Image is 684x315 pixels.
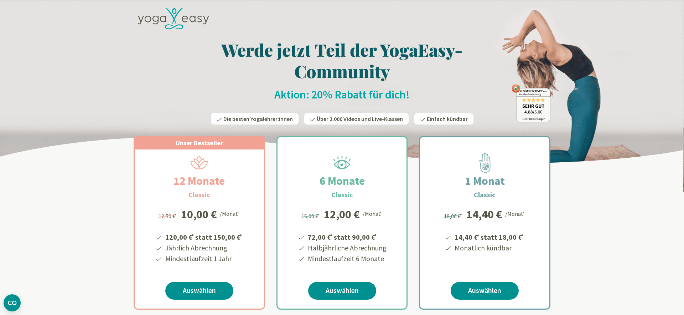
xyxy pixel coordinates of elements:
span: 18,00 € [444,213,463,220]
h3: Classic [188,189,210,200]
h2: 1 Monat [448,172,522,189]
a: Auswählen [165,282,233,300]
a: Auswählen [308,282,376,300]
div: 10,00 € [181,209,217,220]
span: Einfach kündbar [427,115,468,122]
li: Mindestlaufzeit 6 Monate [307,253,387,264]
span: 12,50 € [159,213,177,220]
li: 120,00 € statt 150,00 € [164,230,243,243]
h1: Werde jetzt Teil der YogaEasy-Community [134,39,550,82]
div: 14,40 € [466,209,502,220]
li: 14,40 € statt 18,00 € [454,230,525,243]
button: CMP-Widget öffnen [4,294,21,311]
h2: 12 Monate [156,172,242,189]
span: 15,00 € [301,213,320,220]
div: /Monat [505,209,525,218]
li: Halbjährliche Abrechnung [307,243,387,253]
a: Auswählen [451,282,519,300]
span: Unser Bestseller [176,139,223,147]
span: Über 2.000 Videos und Live-Klassen [317,115,403,122]
div: 12,00 € [324,209,360,220]
img: ausgezeichnet_badge.png [512,84,550,122]
div: /Monat [363,209,383,218]
span: Die besten Yogalehrer:innen [223,115,293,122]
h3: Classic [331,189,353,200]
h2: Aktion: 20% Rabatt für dich! [134,87,550,102]
h3: Classic [474,189,496,200]
li: Mindestlaufzeit 1 Jahr [164,253,243,264]
li: Jährlich Abrechnung [164,243,243,253]
div: /Monat [220,209,240,218]
li: Monatlich kündbar [454,243,525,253]
li: 72,00 € statt 90,00 € [307,230,387,243]
h2: 6 Monate [302,172,382,189]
